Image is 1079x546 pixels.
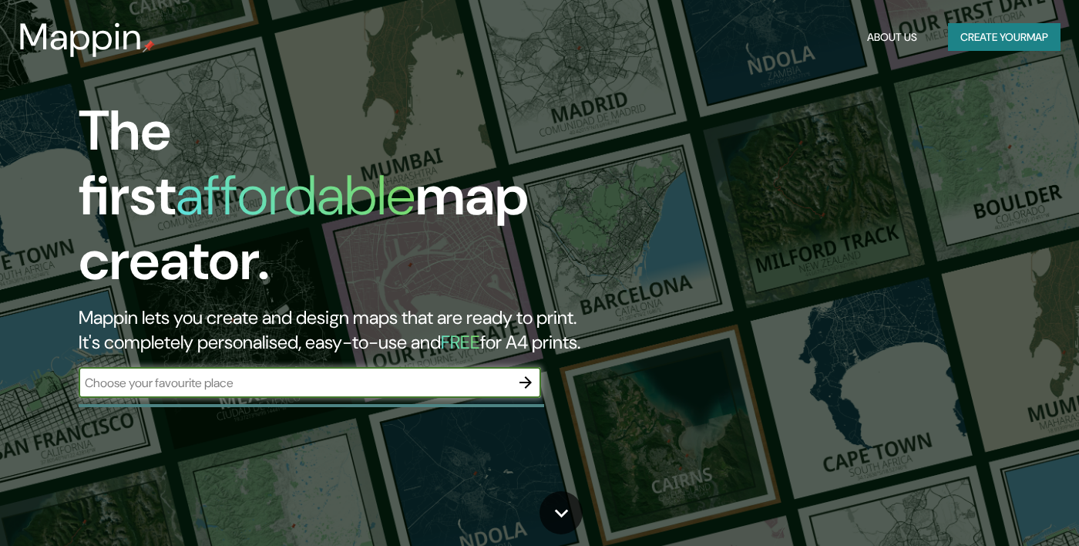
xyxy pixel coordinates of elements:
[861,23,923,52] button: About Us
[441,330,480,354] h5: FREE
[176,160,415,231] h1: affordable
[79,305,618,355] h2: Mappin lets you create and design maps that are ready to print. It's completely personalised, eas...
[143,40,155,52] img: mappin-pin
[79,99,618,305] h1: The first map creator.
[18,15,143,59] h3: Mappin
[948,23,1061,52] button: Create yourmap
[79,374,510,392] input: Choose your favourite place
